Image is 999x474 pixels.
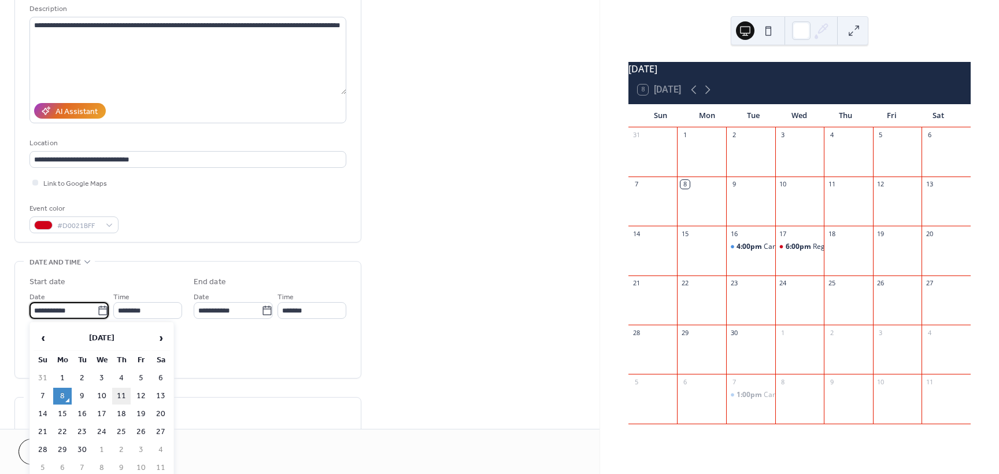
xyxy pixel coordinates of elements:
div: 12 [876,180,885,189]
span: › [152,326,169,350]
div: 8 [680,180,689,189]
div: 9 [730,180,738,189]
div: 7 [632,180,641,189]
div: Wed [776,104,823,127]
div: 6 [925,131,934,139]
div: 13 [925,180,934,189]
td: 2 [112,442,131,458]
div: 17 [779,229,787,238]
th: Th [112,352,131,369]
div: 1 [680,131,689,139]
div: Sun [638,104,684,127]
td: 31 [34,370,52,387]
td: 23 [73,424,91,440]
div: 10 [876,377,885,386]
th: We [92,352,111,369]
span: ‹ [34,326,51,350]
div: 11 [827,180,836,189]
div: 26 [876,279,885,288]
div: Event color [29,203,116,215]
div: [DATE] [628,62,971,76]
div: 14 [632,229,641,238]
div: 30 [730,328,738,337]
th: Sa [151,352,170,369]
span: Date [29,291,45,303]
span: Date and time [29,256,81,269]
td: 11 [112,388,131,405]
div: Car Seat Check-Up Event [726,390,775,400]
td: 30 [73,442,91,458]
button: AI Assistant [34,103,106,119]
div: 4 [925,328,934,337]
div: 2 [730,131,738,139]
th: Su [34,352,52,369]
div: Start date [29,276,65,288]
td: 4 [151,442,170,458]
div: Regular Board Meeting [775,242,824,252]
div: Description [29,3,344,15]
td: 21 [34,424,52,440]
div: 29 [680,328,689,337]
td: 2 [73,370,91,387]
td: 24 [92,424,111,440]
td: 28 [34,442,52,458]
td: 20 [151,406,170,422]
div: Fri [869,104,915,127]
div: 25 [827,279,836,288]
td: 9 [73,388,91,405]
div: 28 [632,328,641,337]
th: [DATE] [53,326,150,351]
td: 26 [132,424,150,440]
div: 19 [876,229,885,238]
div: End date [194,276,226,288]
td: 14 [34,406,52,422]
td: 5 [132,370,150,387]
div: 16 [730,229,738,238]
span: 1:00pm [737,390,764,400]
div: 7 [730,377,738,386]
td: 25 [112,424,131,440]
th: Tu [73,352,91,369]
td: 10 [92,388,111,405]
th: Fr [132,352,150,369]
div: 23 [730,279,738,288]
td: 4 [112,370,131,387]
span: Time [277,291,294,303]
div: Regular Board Meeting [813,242,887,252]
div: 5 [876,131,885,139]
td: 19 [132,406,150,422]
div: 8 [779,377,787,386]
td: 1 [92,442,111,458]
span: #D0021BFF [57,220,100,232]
span: 6:00pm [786,242,813,252]
td: 22 [53,424,72,440]
div: 31 [632,131,641,139]
td: 29 [53,442,72,458]
div: Car Seat Check-Up Event [764,390,844,400]
div: 9 [827,377,836,386]
td: 6 [151,370,170,387]
div: Car Seat Check-Up Event [726,242,775,252]
div: 10 [779,180,787,189]
td: 8 [53,388,72,405]
div: AI Assistant [55,106,98,118]
div: 22 [680,279,689,288]
td: 13 [151,388,170,405]
div: 24 [779,279,787,288]
div: 20 [925,229,934,238]
div: Thu [823,104,869,127]
div: 5 [632,377,641,386]
td: 17 [92,406,111,422]
span: Link to Google Maps [43,178,107,190]
span: 4:00pm [737,242,764,252]
div: Car Seat Check-Up Event [764,242,844,252]
td: 15 [53,406,72,422]
td: 12 [132,388,150,405]
td: 3 [132,442,150,458]
a: Cancel [18,439,90,465]
div: Location [29,137,344,149]
div: 18 [827,229,836,238]
td: 27 [151,424,170,440]
span: Time [113,291,129,303]
td: 3 [92,370,111,387]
